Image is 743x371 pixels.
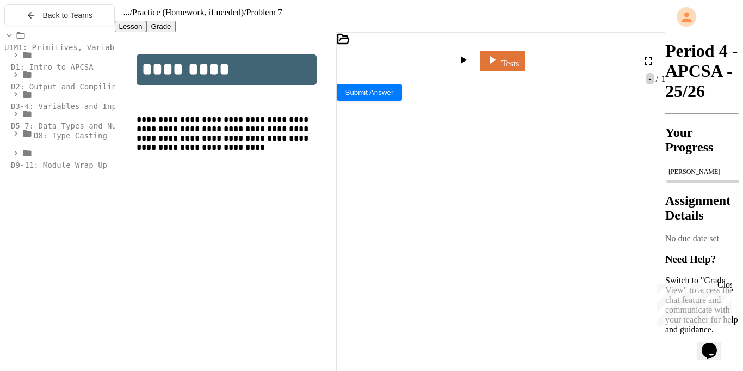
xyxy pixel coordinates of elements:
[11,102,126,111] span: D3-4: Variables and Input
[665,193,739,223] h2: Assignment Details
[665,41,739,101] h1: Period 4 - APCSA - 25/26
[146,21,175,32] button: Grade
[665,234,739,244] div: No due date set
[246,8,282,17] span: Problem 7
[132,8,244,17] span: Practice (Homework, if needed)
[123,8,130,17] span: ...
[130,8,132,17] span: /
[42,11,92,20] span: Back to Teams
[345,88,394,96] span: Submit Answer
[665,125,739,155] h2: Your Progress
[11,121,194,130] span: D5-7: Data Types and Number Calculations
[4,4,115,26] button: Back to Teams
[4,43,178,52] span: U1M1: Primitives, Variables, Basic I/O
[668,168,735,176] div: [PERSON_NAME]
[11,82,144,91] span: D2: Output and Compiling Code
[11,63,94,71] span: D1: Intro to APCSA
[337,84,403,101] button: Submit Answer
[659,74,666,83] span: 1
[665,276,739,334] p: Switch to "Grade View" to access the chat feature and communicate with your teacher for help and ...
[665,253,739,265] h3: Need Help?
[646,73,653,84] span: -
[665,4,739,29] div: My Account
[11,161,107,169] span: D9-11: Module Wrap Up
[480,51,525,71] a: Tests
[653,280,732,326] iframe: chat widget
[4,4,75,69] div: Chat with us now!Close
[697,327,732,360] iframe: chat widget
[115,21,147,32] button: Lesson
[34,131,107,140] span: D8: Type Casting
[244,8,246,17] span: /
[656,74,658,83] span: /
